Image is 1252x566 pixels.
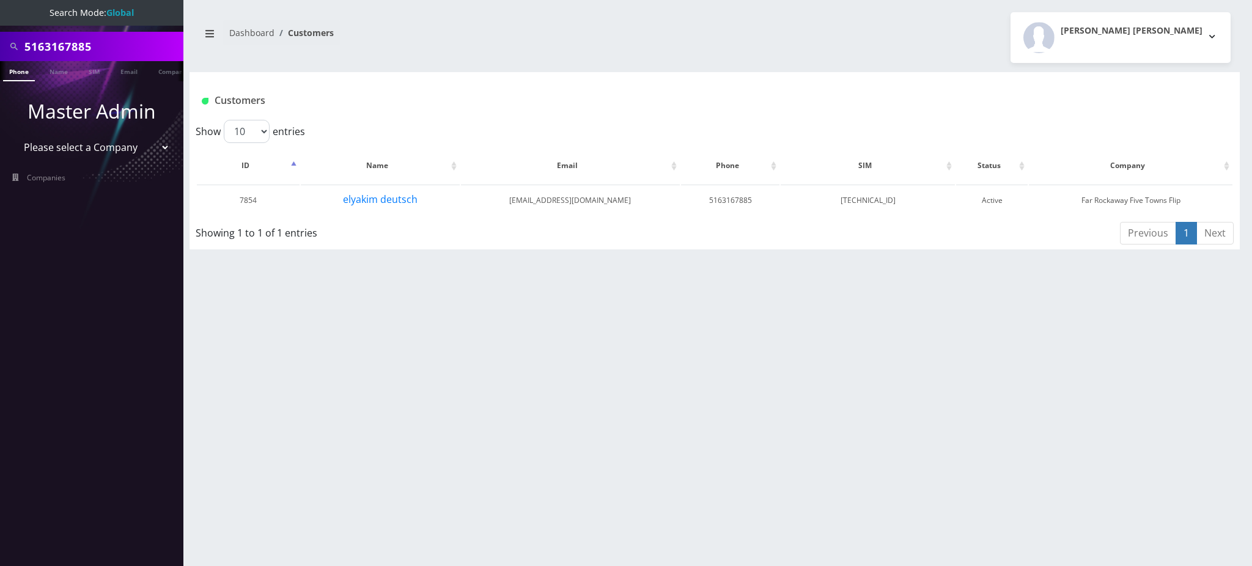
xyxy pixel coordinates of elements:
td: Active [956,185,1028,216]
td: Far Rockaway Five Towns Flip [1029,185,1232,216]
a: SIM [83,61,106,80]
nav: breadcrumb [199,20,705,55]
a: Company [152,61,193,80]
a: 1 [1176,222,1197,244]
th: Name: activate to sort column ascending [301,148,459,183]
a: Next [1196,222,1234,244]
div: Showing 1 to 1 of 1 entries [196,221,619,240]
th: SIM: activate to sort column ascending [781,148,955,183]
li: Customers [274,26,334,39]
h2: [PERSON_NAME] [PERSON_NAME] [1061,26,1202,36]
td: 5163167885 [681,185,779,216]
button: elyakim deutsch [342,191,418,207]
th: Phone: activate to sort column ascending [681,148,779,183]
a: Previous [1120,222,1176,244]
td: [TECHNICAL_ID] [781,185,955,216]
td: 7854 [197,185,300,216]
input: Search All Companies [24,35,180,58]
select: Showentries [224,120,270,143]
th: Email: activate to sort column ascending [461,148,680,183]
a: Dashboard [229,27,274,39]
a: Name [43,61,74,80]
th: Company: activate to sort column ascending [1029,148,1232,183]
span: Companies [27,172,65,183]
span: Search Mode: [50,7,134,18]
td: [EMAIL_ADDRESS][DOMAIN_NAME] [461,185,680,216]
h1: Customers [202,95,1053,106]
label: Show entries [196,120,305,143]
strong: Global [106,7,134,18]
a: Phone [3,61,35,81]
th: ID: activate to sort column descending [197,148,300,183]
button: [PERSON_NAME] [PERSON_NAME] [1011,12,1231,63]
a: Email [114,61,144,80]
th: Status: activate to sort column ascending [956,148,1028,183]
